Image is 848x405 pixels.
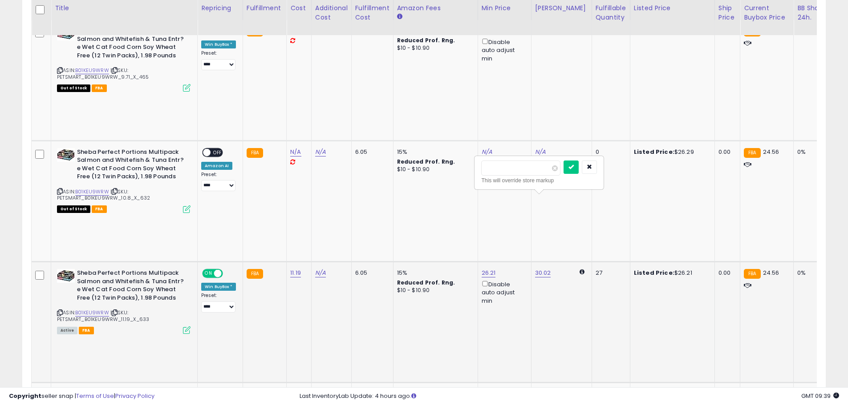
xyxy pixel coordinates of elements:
a: N/A [315,148,326,156]
a: N/A [290,148,301,156]
div: seller snap | | [9,392,154,401]
a: B01KEU9WRW [75,309,109,317]
b: Listed Price: [634,148,674,156]
div: Amazon Fees [397,4,474,13]
span: | SKU: PETSMART_B01KEU9WRW_11.19_X_633 [57,309,149,322]
div: $10 - $10.90 [397,44,471,52]
div: Fulfillable Quantity [596,4,626,22]
div: 0.00 [718,148,733,156]
b: Reduced Prof. Rng. [397,279,455,286]
div: Cost [290,4,308,13]
div: Fulfillment Cost [355,4,390,22]
div: $10 - $10.90 [397,287,471,294]
a: B01KEU9WRW [75,67,109,74]
span: | SKU: PETSMART_B01KEU9WRW_10.8_X_632 [57,188,150,201]
div: 0.00 [718,269,733,277]
div: Disable auto adjust min [482,279,524,305]
b: Reduced Prof. Rng. [397,158,455,165]
a: Privacy Policy [115,392,154,400]
div: Preset: [201,293,236,313]
b: Sheba Perfect Portions Multipack Salmon and Whitefish & Tuna Entr?e Wet Cat Food Corn Soy Wheat F... [77,27,185,62]
div: $10 - $10.90 [397,166,471,173]
div: 0 [596,148,623,156]
a: N/A [535,148,546,156]
div: ASIN: [57,27,191,91]
span: All listings that are currently out of stock and unavailable for purchase on Amazon [57,84,90,92]
span: OFF [211,148,225,156]
a: 30.02 [535,269,551,277]
span: | SKU: PETSMART_B01KEU9WRW_9.71_X_465 [57,67,149,80]
div: 15% [397,269,471,277]
div: ASIN: [57,148,191,212]
b: Sheba Perfect Portions Multipack Salmon and Whitefish & Tuna Entr?e Wet Cat Food Corn Soy Wheat F... [77,269,185,304]
small: FBA [744,269,760,279]
small: FBA [247,148,263,158]
div: 6.05 [355,148,386,156]
span: OFF [222,270,236,277]
small: FBA [744,148,760,158]
div: Current Buybox Price [744,4,790,22]
a: 26.21 [482,269,496,277]
div: 6.05 [355,269,386,277]
div: [PERSON_NAME] [535,4,588,13]
small: FBA [247,269,263,279]
span: All listings that are currently out of stock and unavailable for purchase on Amazon [57,205,90,213]
div: This will override store markup [481,176,597,185]
a: 11.19 [290,269,301,277]
div: Fulfillment [247,4,283,13]
div: Last InventoryLab Update: 4 hours ago. [300,392,839,401]
div: Win BuyBox * [201,40,236,48]
div: 0% [797,148,827,156]
span: All listings currently available for purchase on Amazon [57,327,77,334]
span: FBA [92,205,107,213]
span: ON [203,270,214,277]
span: 24.56 [763,148,779,156]
b: Reduced Prof. Rng. [397,36,455,44]
img: 51w2GiQ1ipL._SL40_.jpg [57,269,75,283]
div: Preset: [201,172,236,192]
a: B01KEU9WRW [75,188,109,196]
a: Terms of Use [76,392,114,400]
div: BB Share 24h. [797,4,830,22]
div: Repricing [201,4,239,13]
span: FBA [92,84,107,92]
div: ASIN: [57,269,191,333]
span: 2025-10-7 09:39 GMT [801,392,839,400]
div: 15% [397,148,471,156]
div: Disable auto adjust min [482,37,524,63]
small: Amazon Fees. [397,13,402,21]
div: Preset: [201,50,236,70]
div: Title [55,4,194,13]
div: 0% [797,269,827,277]
div: Win BuyBox * [201,283,236,291]
b: Listed Price: [634,269,674,277]
div: $26.29 [634,148,708,156]
div: Listed Price [634,4,711,13]
div: Amazon AI [201,162,232,170]
a: N/A [315,269,326,277]
div: Min Price [482,4,527,13]
b: Sheba Perfect Portions Multipack Salmon and Whitefish & Tuna Entr?e Wet Cat Food Corn Soy Wheat F... [77,148,185,183]
div: 27 [596,269,623,277]
div: $26.21 [634,269,708,277]
span: 24.56 [763,269,779,277]
span: FBA [79,327,94,334]
a: N/A [482,148,492,156]
div: Ship Price [718,4,736,22]
img: 51w2GiQ1ipL._SL40_.jpg [57,148,75,162]
strong: Copyright [9,392,41,400]
div: Additional Cost [315,4,348,22]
